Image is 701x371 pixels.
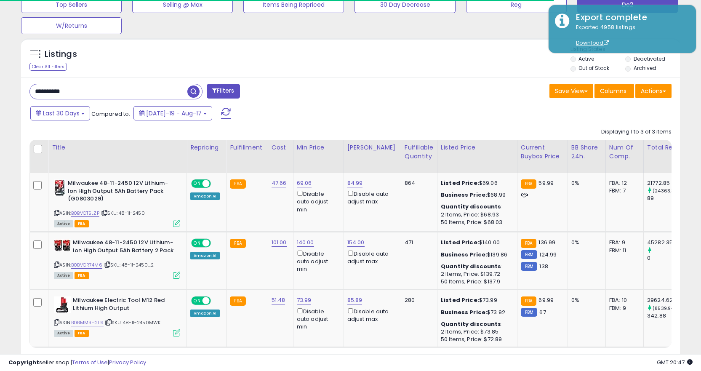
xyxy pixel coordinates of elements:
div: [PERSON_NAME] [347,143,397,152]
span: | SKU: 48-11-2450 [101,210,145,216]
button: Last 30 Days [30,106,90,120]
div: 2 Items, Price: $68.93 [441,211,511,219]
span: 69.99 [538,296,554,304]
b: Milwaukee 48-11-2450 12V Lithium-Ion High Output 5Ah Battery 2 Pack [73,239,175,256]
div: BB Share 24h. [571,143,602,161]
small: FBA [230,296,245,306]
div: Num of Comp. [609,143,640,161]
b: Business Price: [441,308,487,316]
span: 67 [539,308,546,316]
div: $68.99 [441,191,511,199]
div: 29624.62 [647,296,683,304]
small: FBM [521,262,537,271]
span: ON [192,180,203,187]
div: FBA: 9 [609,239,637,246]
div: FBM: 9 [609,304,637,312]
div: Exported 4958 listings. [570,24,690,47]
small: (24363.88%) [653,187,683,194]
button: [DATE]-19 - Aug-17 [133,106,212,120]
label: Archived [634,64,656,72]
div: $73.99 [441,296,511,304]
div: 2 Items, Price: $73.85 [441,328,511,336]
label: Active [578,55,594,62]
span: Last 30 Days [43,109,80,117]
div: Listed Price [441,143,514,152]
a: 140.00 [297,238,314,247]
div: 0 [647,254,683,262]
div: $73.92 [441,309,511,316]
span: ON [192,297,203,304]
div: $140.00 [441,239,511,246]
span: OFF [210,297,223,304]
button: Save View [549,84,593,98]
span: 124.99 [539,251,557,259]
div: Total Rev. [647,143,680,152]
div: : [441,320,511,328]
div: FBA: 12 [609,179,637,187]
small: FBM [521,308,537,317]
a: 84.99 [347,179,363,187]
a: Terms of Use [72,358,108,366]
div: Amazon AI [190,192,220,200]
div: FBM: 11 [609,247,637,254]
a: 47.66 [272,179,287,187]
b: Business Price: [441,251,487,259]
h5: Listings [45,48,77,60]
div: 471 [405,239,431,246]
div: Displaying 1 to 3 of 3 items [601,128,672,136]
span: FBA [75,272,89,279]
a: Privacy Policy [109,358,146,366]
span: All listings currently available for purchase on Amazon [54,220,73,227]
div: Fulfillment [230,143,264,152]
div: 280 [405,296,431,304]
img: 41ozyKG0-zL._SL40_.jpg [54,296,71,313]
span: Columns [600,87,626,95]
span: All listings currently available for purchase on Amazon [54,330,73,337]
div: 0% [571,179,599,187]
b: Milwaukee Electric Tool M12 Red Lithium High Output [73,296,175,314]
img: 41W5ThxpLqL._SL40_.jpg [54,239,71,251]
label: Deactivated [634,55,665,62]
div: 0% [571,239,599,246]
a: B0BMM3H2L9 [71,319,104,326]
label: Out of Stock [578,64,609,72]
span: OFF [210,180,223,187]
span: 138 [539,262,548,270]
div: 21772.85 [647,179,683,187]
small: (8539.94%) [653,305,680,312]
div: Min Price [297,143,340,152]
div: Disable auto adjust min [297,307,337,331]
a: 73.99 [297,296,312,304]
div: 50 Items, Price: $137.9 [441,278,511,286]
button: Columns [594,84,634,98]
div: Amazon AI [190,252,220,259]
div: $139.86 [441,251,511,259]
a: B0BVCR74M6 [71,262,102,269]
div: 864 [405,179,431,187]
small: FBM [521,250,537,259]
span: Compared to: [91,110,130,118]
a: Download [576,39,609,46]
img: 41gwTYbcDtL._SL40_.jpg [54,179,66,196]
div: ASIN: [54,179,180,226]
button: W/Returns [21,17,122,34]
b: Quantity discounts [441,203,501,211]
small: FBA [521,239,536,248]
div: ASIN: [54,239,180,278]
div: 2 Items, Price: $139.72 [441,270,511,278]
div: Clear All Filters [29,63,67,71]
a: 101.00 [272,238,287,247]
div: 50 Items, Price: $72.89 [441,336,511,343]
a: 69.06 [297,179,312,187]
div: 50 Items, Price: $68.03 [441,219,511,226]
span: FBA [75,220,89,227]
div: : [441,203,511,211]
div: FBA: 10 [609,296,637,304]
div: seller snap | | [8,359,146,367]
div: Repricing [190,143,223,152]
div: ASIN: [54,296,180,336]
strong: Copyright [8,358,39,366]
button: Actions [635,84,672,98]
span: FBA [75,330,89,337]
b: Listed Price: [441,179,479,187]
